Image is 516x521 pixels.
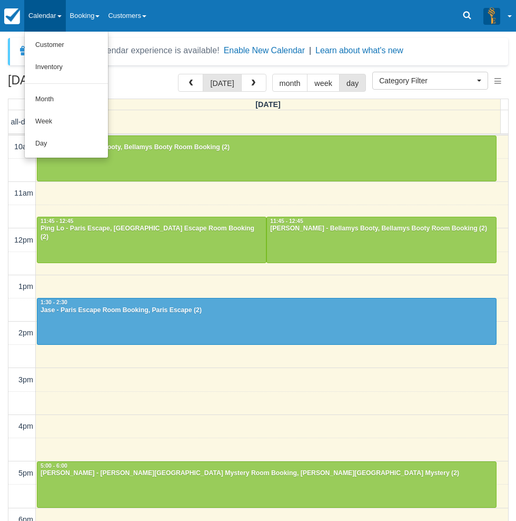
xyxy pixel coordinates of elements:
span: 5pm [18,469,33,477]
span: 1:30 - 2:30 [41,300,67,305]
div: [PERSON_NAME] - Bellamys Booty, Bellamys Booty Room Booking (2) [270,225,493,233]
button: month [272,74,308,92]
button: Enable New Calendar [224,45,305,56]
span: [DATE] [255,100,281,109]
img: checkfront-main-nav-mini-logo.png [4,8,20,24]
span: 1pm [18,282,33,291]
a: 11:45 - 12:45[PERSON_NAME] - Bellamys Booty, Bellamys Booty Room Booking (2) [266,217,496,263]
a: 10:00 - 11:00[PERSON_NAME] Booty, Bellamys Booty Room Booking (2) [37,136,497,182]
span: 12pm [14,236,33,244]
a: 5:00 - 6:00[PERSON_NAME] - [PERSON_NAME][GEOGRAPHIC_DATA] Mystery Room Booking, [PERSON_NAME][GEO... [37,461,497,508]
span: all-day [11,118,33,126]
div: [PERSON_NAME] Booty, Bellamys Booty Room Booking (2) [40,143,493,152]
a: Customer [25,34,108,56]
a: 1:30 - 2:30Jase - Paris Escape Room Booking, Paris Escape (2) [37,298,497,344]
a: Learn about what's new [315,46,403,55]
span: Category Filter [379,75,474,86]
span: 11:45 - 12:45 [41,218,73,224]
a: 11:45 - 12:45Ping Lo - Paris Escape, [GEOGRAPHIC_DATA] Escape Room Booking (2) [37,217,266,263]
button: day [339,74,366,92]
span: 5:00 - 6:00 [41,463,67,469]
span: 10am [14,142,33,151]
a: Inventory [25,56,108,79]
h2: [DATE] [8,74,141,93]
button: [DATE] [203,74,241,92]
button: week [307,74,340,92]
span: 11:45 - 12:45 [270,218,303,224]
span: 11am [14,189,33,197]
ul: Calendar [24,32,108,158]
div: A new Booking Calendar experience is available! [35,44,220,57]
a: Week [25,111,108,133]
a: Month [25,89,108,111]
div: Jase - Paris Escape Room Booking, Paris Escape (2) [40,306,493,315]
img: A3 [483,7,500,24]
span: 2pm [18,329,33,337]
span: 4pm [18,422,33,430]
div: [PERSON_NAME] - [PERSON_NAME][GEOGRAPHIC_DATA] Mystery Room Booking, [PERSON_NAME][GEOGRAPHIC_DAT... [40,469,493,478]
span: | [309,46,311,55]
div: Ping Lo - Paris Escape, [GEOGRAPHIC_DATA] Escape Room Booking (2) [40,225,263,242]
a: Day [25,133,108,155]
button: Category Filter [372,72,488,90]
span: 3pm [18,375,33,384]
